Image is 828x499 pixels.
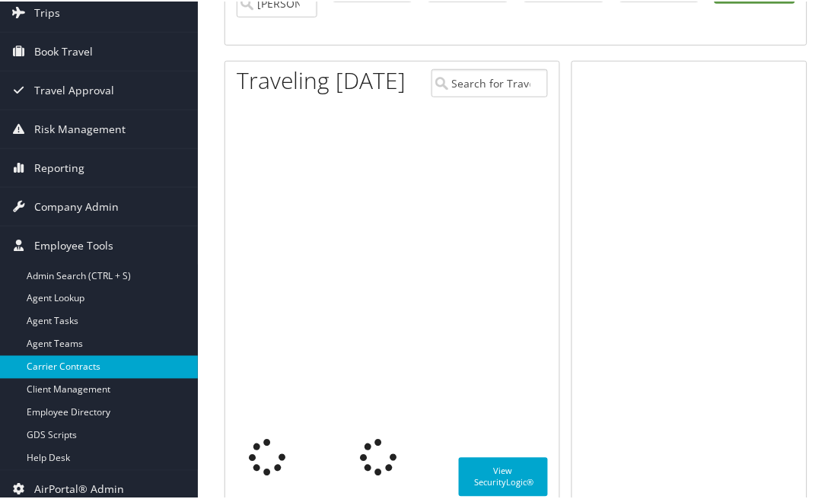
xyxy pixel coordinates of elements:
[34,186,119,224] span: Company Admin
[432,68,548,96] input: Search for Traveler
[34,70,114,108] span: Travel Approval
[34,225,113,263] span: Employee Tools
[237,63,406,95] h1: Traveling [DATE]
[459,456,547,495] a: View SecurityLogic®
[34,31,93,69] span: Book Travel
[34,109,126,147] span: Risk Management
[34,148,84,186] span: Reporting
